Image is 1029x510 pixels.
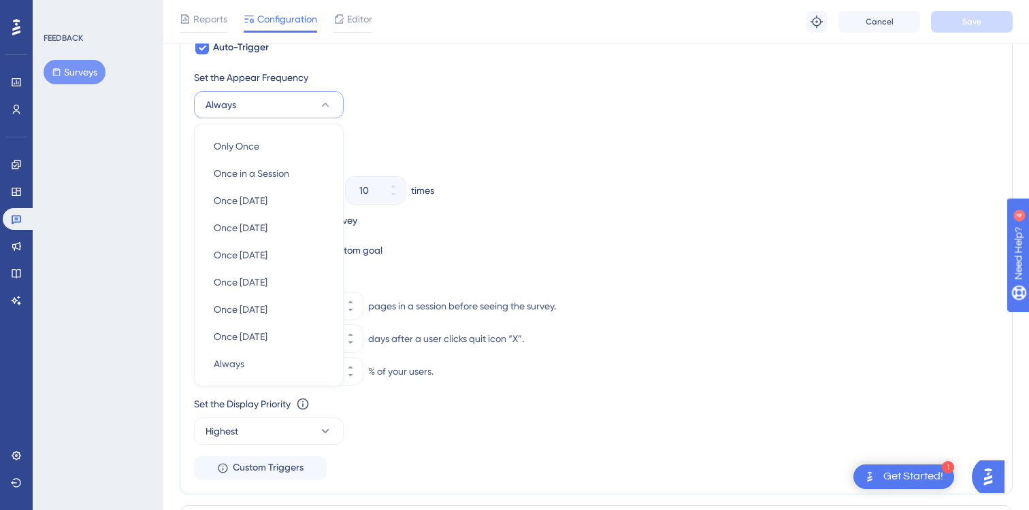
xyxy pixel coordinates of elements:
div: days after a user clicks quit icon “X”. [368,330,524,347]
button: Only Once [203,133,335,160]
span: Configuration [257,11,317,27]
button: Once [DATE] [203,214,335,241]
button: Always [194,91,344,118]
div: 1 [942,461,954,473]
button: Surveys [44,60,105,84]
span: Editor [347,11,372,27]
button: Always [203,350,335,377]
span: Cancel [866,16,894,27]
span: Once [DATE] [214,247,267,263]
button: Once [DATE] [203,269,335,296]
div: Get Started! [883,469,943,484]
span: Once [DATE] [214,301,267,318]
span: Only Once [214,138,259,154]
button: Once [DATE] [203,187,335,214]
div: times [411,182,434,199]
span: Save [962,16,981,27]
span: Once [DATE] [214,192,267,209]
button: Once [DATE] [203,241,335,269]
div: Open Get Started! checklist, remaining modules: 1 [853,464,954,489]
button: Highest [194,418,344,445]
button: Once in a Session [203,160,335,187]
div: % of your users. [368,363,434,379]
span: Auto-Trigger [213,39,269,56]
img: launcher-image-alternative-text [862,469,878,485]
span: Custom Triggers [233,460,304,476]
span: Always [214,356,244,372]
div: pages in a session before seeing the survey. [368,298,556,314]
span: Once [DATE] [214,220,267,236]
div: Extra Display Conditions [194,271,998,287]
div: FEEDBACK [44,33,83,44]
span: Once in a Session [214,165,289,182]
button: Cancel [838,11,920,33]
div: 4 [95,7,99,18]
button: Once [DATE] [203,296,335,323]
span: Always [206,97,236,113]
div: Stop Trigger [194,129,998,146]
div: Set the Appear Frequency [194,69,998,86]
iframe: UserGuiding AI Assistant Launcher [972,456,1013,497]
div: Set the Display Priority [194,396,291,412]
span: Once [DATE] [214,328,267,345]
span: Reports [193,11,227,27]
button: Save [931,11,1013,33]
button: Custom Triggers [194,456,327,480]
button: Once [DATE] [203,323,335,350]
span: Highest [206,423,238,439]
span: Need Help? [32,3,85,20]
span: Once [DATE] [214,274,267,290]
